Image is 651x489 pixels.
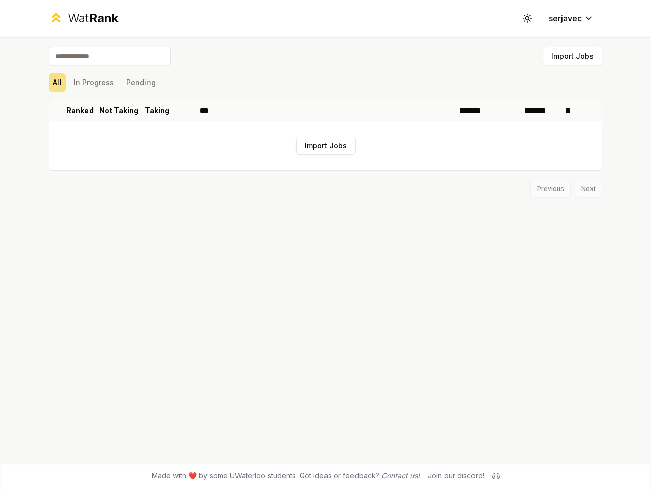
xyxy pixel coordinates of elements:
[296,137,356,155] button: Import Jobs
[543,47,602,65] button: Import Jobs
[89,11,119,25] span: Rank
[122,73,160,92] button: Pending
[49,73,66,92] button: All
[152,471,420,481] span: Made with ❤️ by some UWaterloo students. Got ideas or feedback?
[70,73,118,92] button: In Progress
[428,471,484,481] div: Join our discord!
[145,105,169,116] p: Taking
[49,10,119,26] a: WatRank
[549,12,582,24] span: serjavec
[99,105,138,116] p: Not Taking
[541,9,602,28] button: serjavec
[381,471,420,480] a: Contact us!
[68,10,119,26] div: Wat
[66,105,94,116] p: Ranked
